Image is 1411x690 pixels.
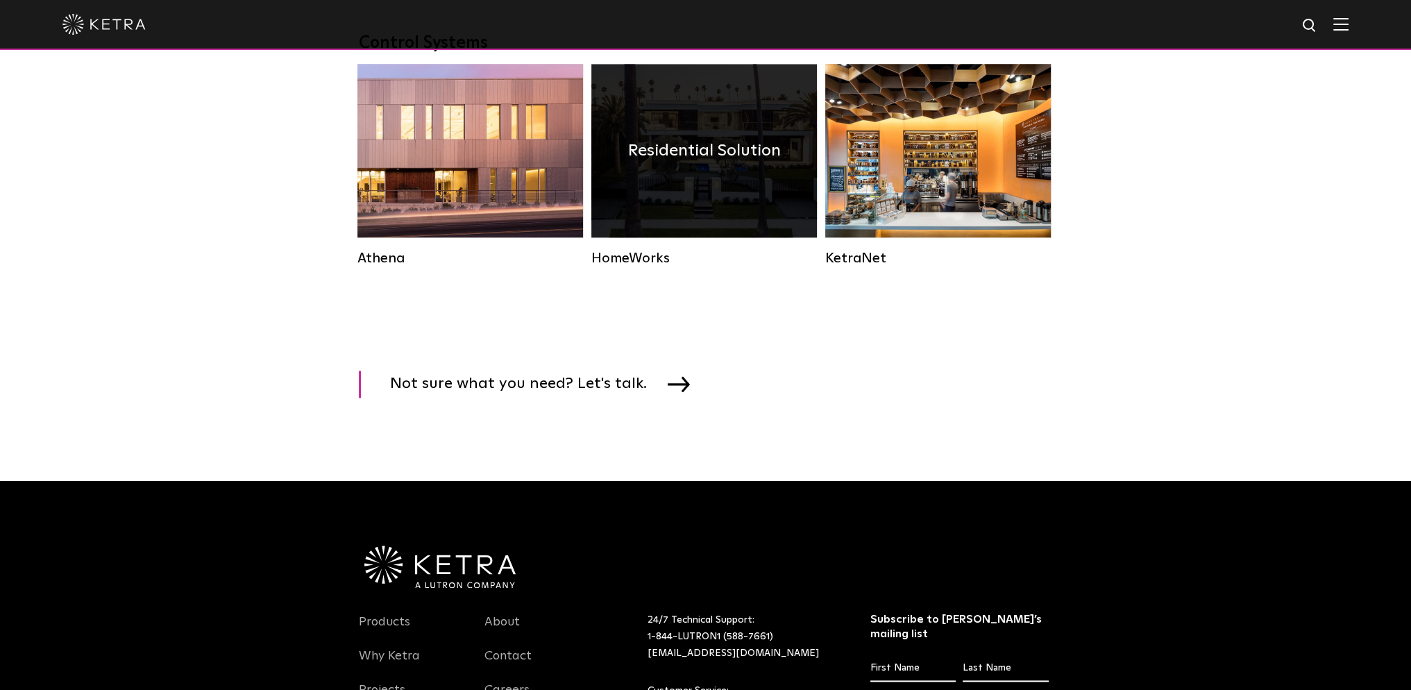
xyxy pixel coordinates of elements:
[364,546,516,589] img: Ketra-aLutronCo_White_RGB
[1301,17,1319,35] img: search icon
[648,632,773,641] a: 1-844-LUTRON1 (588-7661)
[825,250,1051,267] div: KetraNet
[668,376,690,392] img: arrow
[591,250,817,267] div: HomeWorks
[870,612,1049,641] h3: Subscribe to [PERSON_NAME]’s mailing list
[963,655,1048,682] input: Last Name
[825,64,1051,267] a: KetraNet Legacy System
[648,612,836,662] p: 24/7 Technical Support:
[870,655,956,682] input: First Name
[648,648,819,658] a: [EMAIL_ADDRESS][DOMAIN_NAME]
[359,371,707,398] a: Not sure what you need? Let's talk.
[359,614,410,646] a: Products
[62,14,146,35] img: ketra-logo-2019-white
[591,64,817,267] a: HomeWorks Residential Solution
[484,648,532,680] a: Contact
[628,137,781,164] h4: Residential Solution
[390,371,668,398] span: Not sure what you need? Let's talk.
[484,614,520,646] a: About
[357,64,583,267] a: Athena Commercial Solution
[357,250,583,267] div: Athena
[359,648,420,680] a: Why Ketra
[1333,17,1349,31] img: Hamburger%20Nav.svg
